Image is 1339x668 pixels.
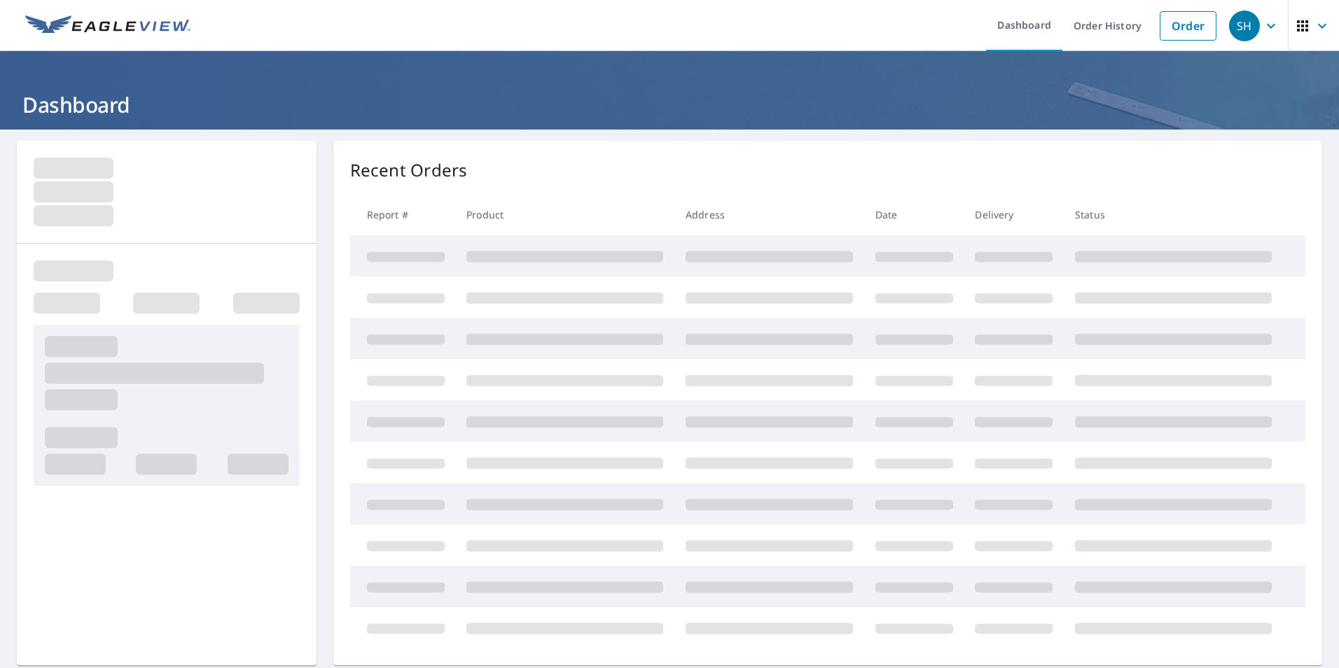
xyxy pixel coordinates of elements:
th: Product [455,194,674,235]
img: EV Logo [25,15,190,36]
th: Report # [350,194,456,235]
th: Address [674,194,864,235]
a: Order [1160,11,1216,41]
th: Date [864,194,964,235]
th: Status [1064,194,1283,235]
p: Recent Orders [350,158,468,183]
div: SH [1229,11,1260,41]
th: Delivery [964,194,1064,235]
h1: Dashboard [17,90,1322,119]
